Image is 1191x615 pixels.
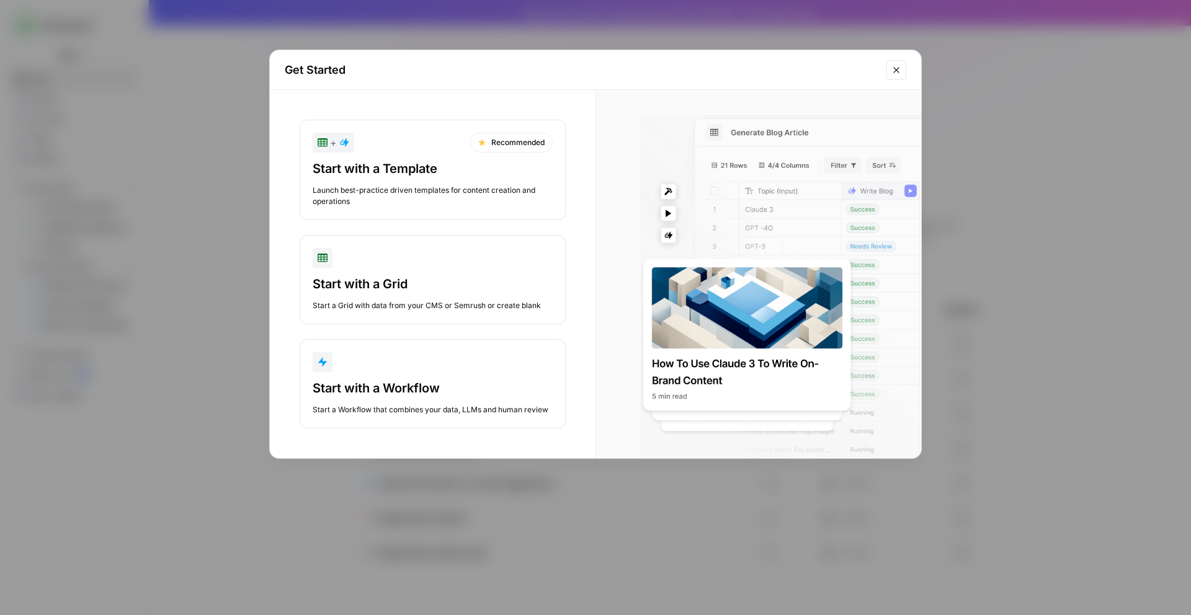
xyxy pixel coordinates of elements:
button: +RecommendedStart with a TemplateLaunch best-practice driven templates for content creation and o... [300,120,566,220]
div: Start with a Template [313,160,553,177]
div: Start a Grid with data from your CMS or Semrush or create blank [313,300,553,311]
div: Start a Workflow that combines your data, LLMs and human review [313,404,553,415]
div: Launch best-practice driven templates for content creation and operations [313,185,553,207]
button: Close modal [886,60,906,80]
div: Start with a Workflow [313,379,553,397]
div: + [318,135,349,150]
h2: Get Started [285,61,879,79]
button: Start with a GridStart a Grid with data from your CMS or Semrush or create blank [300,235,566,324]
div: Start with a Grid [313,275,553,293]
div: Recommended [470,133,553,153]
button: Start with a WorkflowStart a Workflow that combines your data, LLMs and human review [300,339,566,428]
